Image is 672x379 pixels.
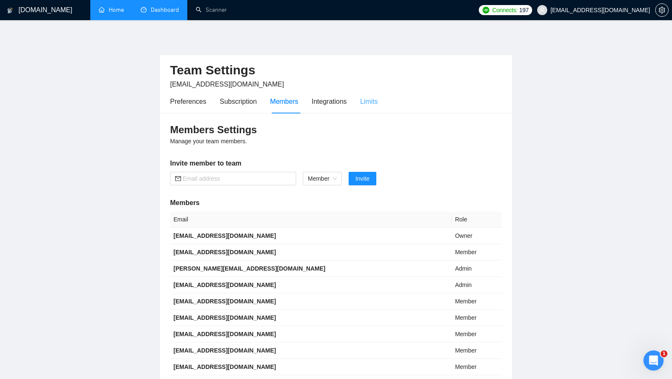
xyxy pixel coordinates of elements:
[655,3,669,17] button: setting
[360,96,378,107] div: Limits
[539,7,545,13] span: user
[483,7,489,13] img: upwork-logo.png
[175,176,181,182] span: mail
[170,81,284,88] span: [EMAIL_ADDRESS][DOMAIN_NAME]
[451,261,502,277] td: Admin
[173,331,276,337] b: [EMAIL_ADDRESS][DOMAIN_NAME]
[170,96,206,107] div: Preferences
[196,6,227,13] a: searchScanner
[173,363,276,370] b: [EMAIL_ADDRESS][DOMAIN_NAME]
[451,326,502,342] td: Member
[170,198,502,208] h5: Members
[661,350,667,357] span: 1
[170,138,247,145] span: Manage your team members.
[451,342,502,359] td: Member
[170,62,502,79] h2: Team Settings
[173,298,276,305] b: [EMAIL_ADDRESS][DOMAIN_NAME]
[7,4,13,17] img: logo
[451,244,502,261] td: Member
[643,350,664,371] iframe: Intercom live chat
[170,158,502,168] h5: Invite member to team
[451,359,502,375] td: Member
[312,96,347,107] div: Integrations
[173,249,276,255] b: [EMAIL_ADDRESS][DOMAIN_NAME]
[270,96,298,107] div: Members
[170,123,502,137] h3: Members Settings
[183,174,291,183] input: Email address
[451,310,502,326] td: Member
[173,265,325,272] b: [PERSON_NAME][EMAIL_ADDRESS][DOMAIN_NAME]
[519,5,528,15] span: 197
[355,174,369,183] span: Invite
[655,7,669,13] a: setting
[220,96,257,107] div: Subscription
[173,347,276,354] b: [EMAIL_ADDRESS][DOMAIN_NAME]
[492,5,517,15] span: Connects:
[451,277,502,293] td: Admin
[173,314,276,321] b: [EMAIL_ADDRESS][DOMAIN_NAME]
[173,282,276,288] b: [EMAIL_ADDRESS][DOMAIN_NAME]
[141,6,179,13] a: dashboardDashboard
[349,172,376,185] button: Invite
[451,211,502,228] th: Role
[451,293,502,310] td: Member
[308,172,337,185] span: Member
[451,228,502,244] td: Owner
[170,211,451,228] th: Email
[99,6,124,13] a: homeHome
[173,232,276,239] b: [EMAIL_ADDRESS][DOMAIN_NAME]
